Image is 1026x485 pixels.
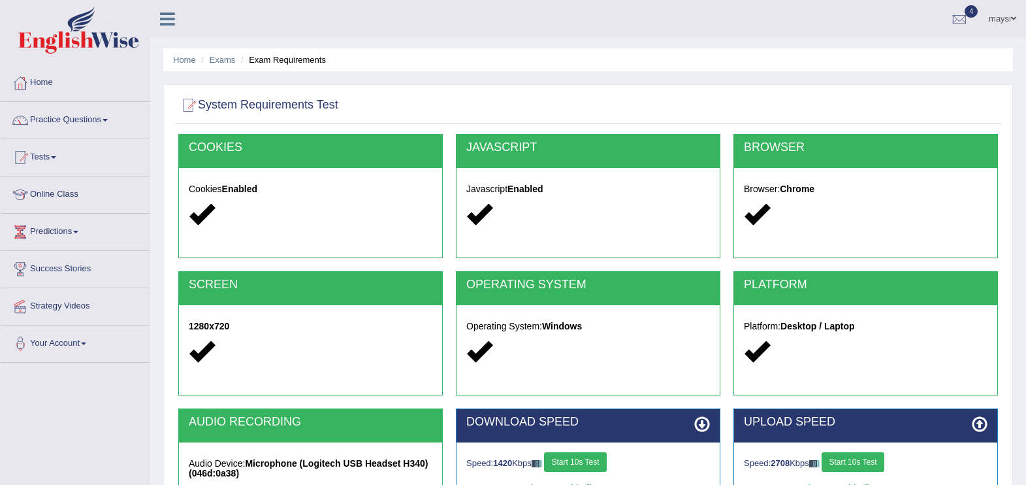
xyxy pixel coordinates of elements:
[771,458,790,468] strong: 2708
[210,55,236,65] a: Exams
[1,214,150,246] a: Predictions
[744,416,987,429] h2: UPLOAD SPEED
[744,184,987,194] h5: Browser:
[544,452,606,472] button: Start 10s Test
[965,5,978,18] span: 4
[466,416,710,429] h2: DOWNLOAD SPEED
[780,184,814,194] strong: Chrome
[222,184,257,194] strong: Enabled
[466,184,710,194] h5: Javascript
[466,452,710,475] div: Speed: Kbps
[1,326,150,358] a: Your Account
[744,278,987,292] h2: PLATFORM
[507,184,543,194] strong: Enabled
[532,460,542,467] img: ajax-loader-fb-connection.gif
[189,321,229,331] strong: 1280x720
[1,65,150,97] a: Home
[1,288,150,321] a: Strategy Videos
[238,54,326,66] li: Exam Requirements
[189,416,432,429] h2: AUDIO RECORDING
[744,452,987,475] div: Speed: Kbps
[189,458,428,478] strong: Microphone (Logitech USB Headset H340) (046d:0a38)
[1,251,150,284] a: Success Stories
[466,322,710,331] h5: Operating System:
[744,322,987,331] h5: Platform:
[1,139,150,172] a: Tests
[493,458,512,468] strong: 1420
[1,102,150,135] a: Practice Questions
[780,321,855,331] strong: Desktop / Laptop
[744,141,987,154] h2: BROWSER
[466,141,710,154] h2: JAVASCRIPT
[542,321,582,331] strong: Windows
[173,55,196,65] a: Home
[189,184,432,194] h5: Cookies
[1,176,150,209] a: Online Class
[809,460,820,467] img: ajax-loader-fb-connection.gif
[189,459,432,479] h5: Audio Device:
[822,452,884,472] button: Start 10s Test
[466,278,710,292] h2: OPERATING SYSTEM
[178,95,338,115] h2: System Requirements Test
[189,141,432,154] h2: COOKIES
[189,278,432,292] h2: SCREEN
